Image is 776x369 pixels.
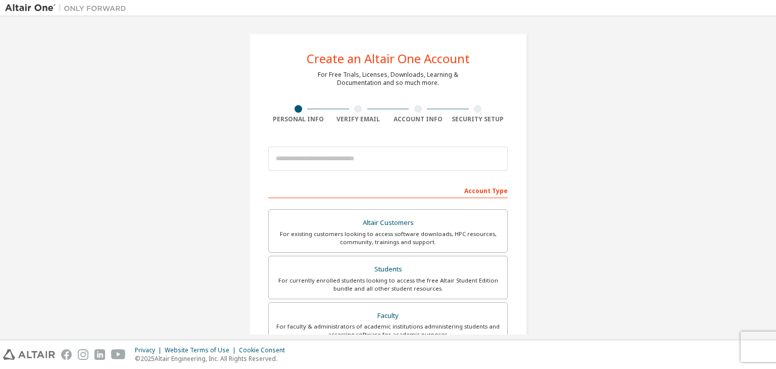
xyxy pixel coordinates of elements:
[268,115,328,123] div: Personal Info
[61,349,72,360] img: facebook.svg
[328,115,389,123] div: Verify Email
[388,115,448,123] div: Account Info
[275,262,501,276] div: Students
[318,71,458,87] div: For Free Trials, Licenses, Downloads, Learning & Documentation and so much more.
[3,349,55,360] img: altair_logo.svg
[111,349,126,360] img: youtube.svg
[239,346,291,354] div: Cookie Consent
[5,3,131,13] img: Altair One
[275,230,501,246] div: For existing customers looking to access software downloads, HPC resources, community, trainings ...
[275,322,501,339] div: For faculty & administrators of academic institutions administering students and accessing softwa...
[135,346,165,354] div: Privacy
[165,346,239,354] div: Website Terms of Use
[94,349,105,360] img: linkedin.svg
[135,354,291,363] p: © 2025 Altair Engineering, Inc. All Rights Reserved.
[275,276,501,293] div: For currently enrolled students looking to access the free Altair Student Edition bundle and all ...
[307,53,470,65] div: Create an Altair One Account
[448,115,508,123] div: Security Setup
[275,216,501,230] div: Altair Customers
[268,182,508,198] div: Account Type
[78,349,88,360] img: instagram.svg
[275,309,501,323] div: Faculty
